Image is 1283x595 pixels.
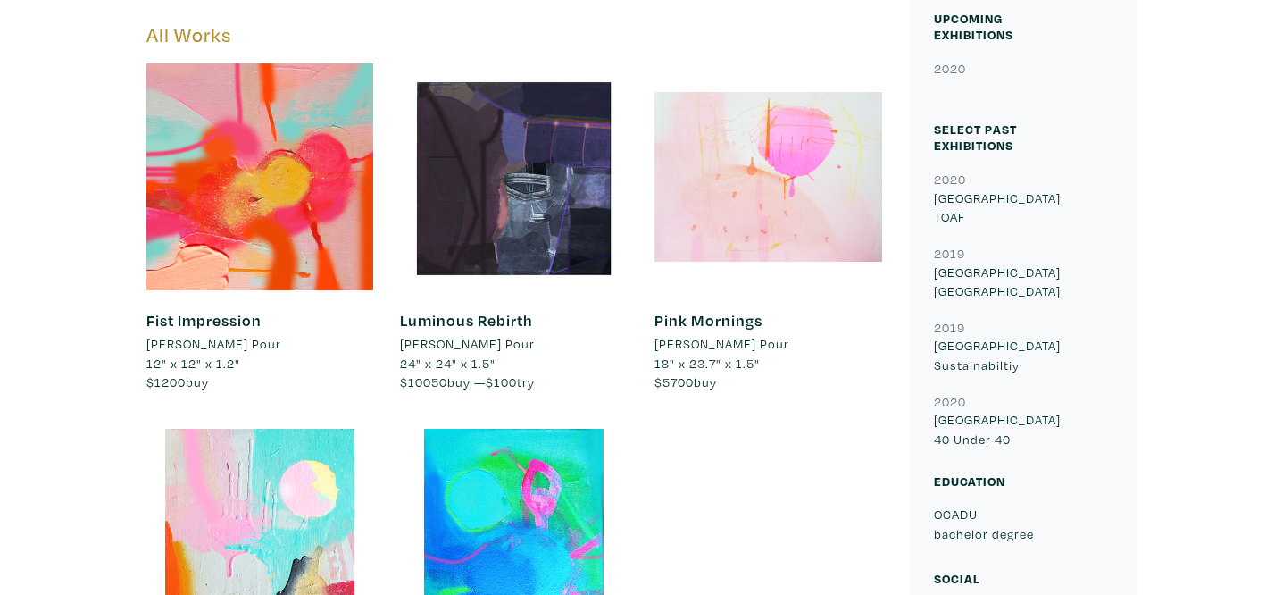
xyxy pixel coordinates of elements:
li: [PERSON_NAME] Pour [146,334,281,354]
li: [PERSON_NAME] Pour [400,334,535,354]
span: buy [146,373,209,390]
a: Luminous Rebirth [400,310,533,331]
a: Fist Impression [146,310,262,331]
span: $100 [486,373,517,390]
small: Select Past Exhibitions [934,121,1017,154]
small: 2019 [934,319,965,336]
p: OCADU bachelor degree [934,505,1113,543]
span: 24" x 24" x 1.5" [400,355,496,372]
small: 2020 [934,60,966,77]
span: $10050 [400,373,447,390]
span: 12" x 12" x 1.2" [146,355,240,372]
li: [PERSON_NAME] Pour [654,334,789,354]
small: Upcoming Exhibitions [934,10,1013,43]
span: $1200 [146,373,186,390]
small: Education [934,473,1005,490]
a: [PERSON_NAME] Pour [146,334,374,354]
small: 2019 [934,245,965,262]
span: buy [654,373,717,390]
a: Pink Mornings [654,310,762,331]
small: 2020 [934,171,966,188]
p: [GEOGRAPHIC_DATA] 40 Under 40 [934,410,1113,448]
small: Social [934,570,980,587]
span: 18" x 23.7" x 1.5" [654,355,760,372]
p: [GEOGRAPHIC_DATA] TOAF [934,189,1113,227]
p: [GEOGRAPHIC_DATA] Sustainabiltiy [934,336,1113,374]
h5: All Works [146,23,883,47]
span: $5700 [654,373,694,390]
span: buy — try [400,373,535,390]
p: [GEOGRAPHIC_DATA] [GEOGRAPHIC_DATA] [934,263,1113,301]
a: [PERSON_NAME] Pour [400,334,628,354]
a: [PERSON_NAME] Pour [654,334,882,354]
small: 2020 [934,393,966,410]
